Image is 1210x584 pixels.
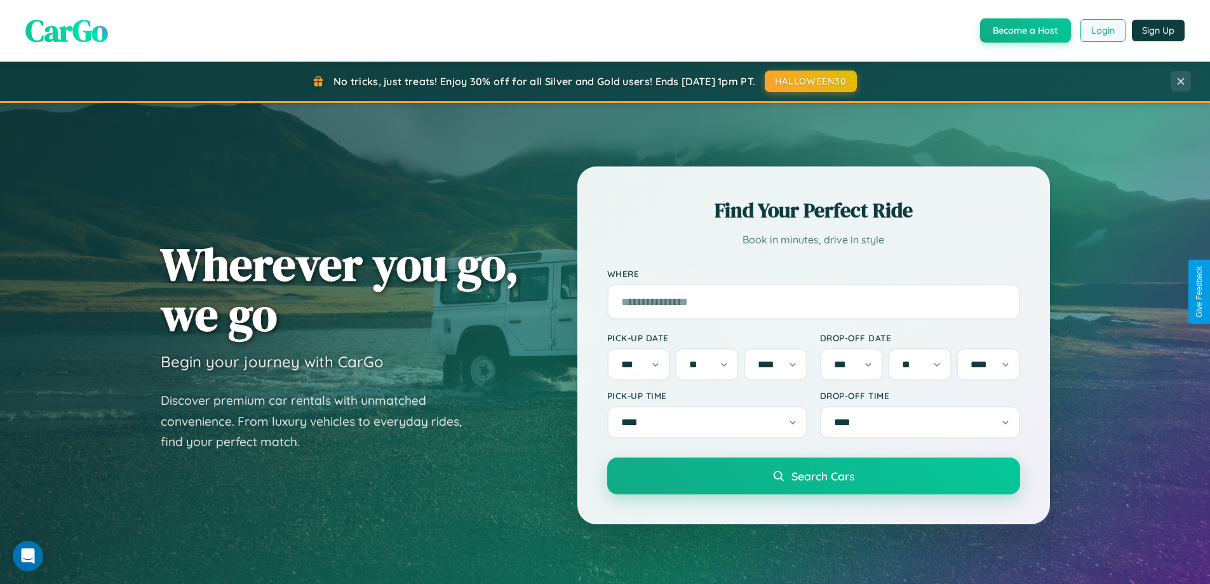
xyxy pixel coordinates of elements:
[333,75,755,88] span: No tricks, just treats! Enjoy 30% off for all Silver and Gold users! Ends [DATE] 1pm PT.
[25,10,108,51] span: CarGo
[820,390,1020,401] label: Drop-off Time
[161,239,519,339] h1: Wherever you go, we go
[791,469,854,483] span: Search Cars
[161,390,478,452] p: Discover premium car rentals with unmatched convenience. From luxury vehicles to everyday rides, ...
[1195,266,1204,318] div: Give Feedback
[607,196,1020,224] h2: Find Your Perfect Ride
[607,231,1020,249] p: Book in minutes, drive in style
[607,458,1020,494] button: Search Cars
[607,332,807,343] label: Pick-up Date
[1080,19,1126,42] button: Login
[820,332,1020,343] label: Drop-off Date
[765,71,857,92] button: HALLOWEEN30
[161,352,384,371] h3: Begin your journey with CarGo
[980,18,1071,43] button: Become a Host
[1132,20,1185,41] button: Sign Up
[607,268,1020,279] label: Where
[13,541,43,571] iframe: Intercom live chat
[607,390,807,401] label: Pick-up Time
